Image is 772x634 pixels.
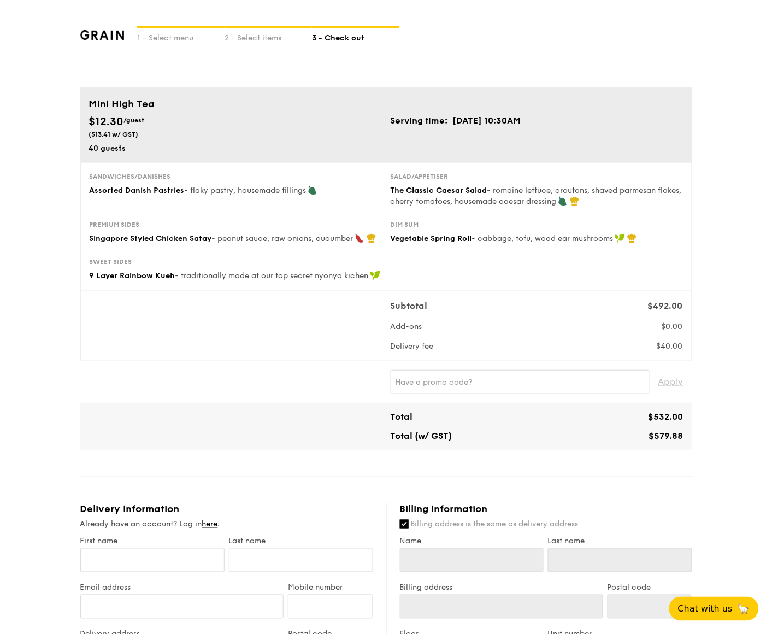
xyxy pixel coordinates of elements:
input: Have a promo code? [391,370,650,394]
span: - traditionally made at our top secret nyonya kichen [175,271,369,280]
img: icon-vegetarian.fe4039eb.svg [308,185,317,195]
span: Delivery information [80,503,180,515]
span: $532.00 [649,412,683,422]
div: Sweet sides [90,257,382,266]
span: - flaky pastry, housemade fillings [185,186,307,195]
span: /guest [124,116,145,124]
div: Sandwiches/Danishes [90,172,382,181]
div: Salad/Appetiser [391,172,683,181]
span: - cabbage, tofu, wood ear mushrooms [472,234,614,243]
label: First name [80,537,225,546]
label: Name [400,537,544,546]
label: Billing address [400,583,603,592]
span: 🦙 [737,603,750,615]
span: $579.88 [649,431,683,441]
span: Delivery fee [391,342,434,351]
img: icon-vegan.f8ff3823.svg [370,271,381,280]
label: Postal code [608,583,692,592]
span: Chat with us [678,604,733,614]
input: Billing address is the same as delivery address [400,520,409,529]
img: icon-vegan.f8ff3823.svg [615,233,626,243]
span: $492.00 [648,301,683,311]
span: Apply [658,370,683,394]
div: Dim sum [391,220,683,229]
div: Premium sides [90,220,382,229]
a: here [202,520,218,529]
span: Vegetable Spring Roll [391,234,472,243]
label: Email address [80,583,284,592]
span: $12.30 [89,115,124,128]
div: Already have an account? Log in . [80,519,373,530]
span: - romaine lettuce, croutons, shaved parmesan flakes, cherry tomatoes, housemade caesar dressing [391,186,682,206]
span: Billing address is the same as delivery address [411,520,579,529]
label: Last name [548,537,692,546]
img: icon-chef-hat.a58ddaea.svg [627,233,637,243]
span: - peanut sauce, raw onions, cucumber [212,234,353,243]
img: grain-logotype.1cdc1e11.png [80,30,125,40]
img: icon-chef-hat.a58ddaea.svg [367,233,376,243]
td: Serving time: [391,114,452,128]
span: ($13.41 w/ GST) [89,131,139,138]
button: Chat with us🦙 [669,597,759,621]
img: icon-spicy.37a8142b.svg [355,233,364,243]
div: 1 - Select menu [137,28,225,44]
span: Total [391,412,413,422]
img: icon-vegetarian.fe4039eb.svg [558,196,568,206]
span: Subtotal [391,301,428,311]
span: Total (w/ GST) [391,431,452,441]
div: 2 - Select items [225,28,312,44]
span: Add-ons [391,322,422,331]
label: Mobile number [288,583,373,592]
span: Assorted Danish Pastries [90,186,185,195]
div: 3 - Check out [312,28,399,44]
span: Billing information [400,503,488,515]
span: 9 Layer Rainbow Kueh [90,271,175,280]
span: $40.00 [657,342,683,351]
div: Mini High Tea [89,96,683,111]
td: [DATE] 10:30AM [452,114,522,128]
span: $0.00 [662,322,683,331]
span: The Classic Caesar Salad [391,186,487,195]
img: icon-chef-hat.a58ddaea.svg [570,196,580,206]
span: Singapore Styled Chicken Satay [90,234,212,243]
div: 40 guests [89,143,382,154]
label: Last name [229,537,373,546]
